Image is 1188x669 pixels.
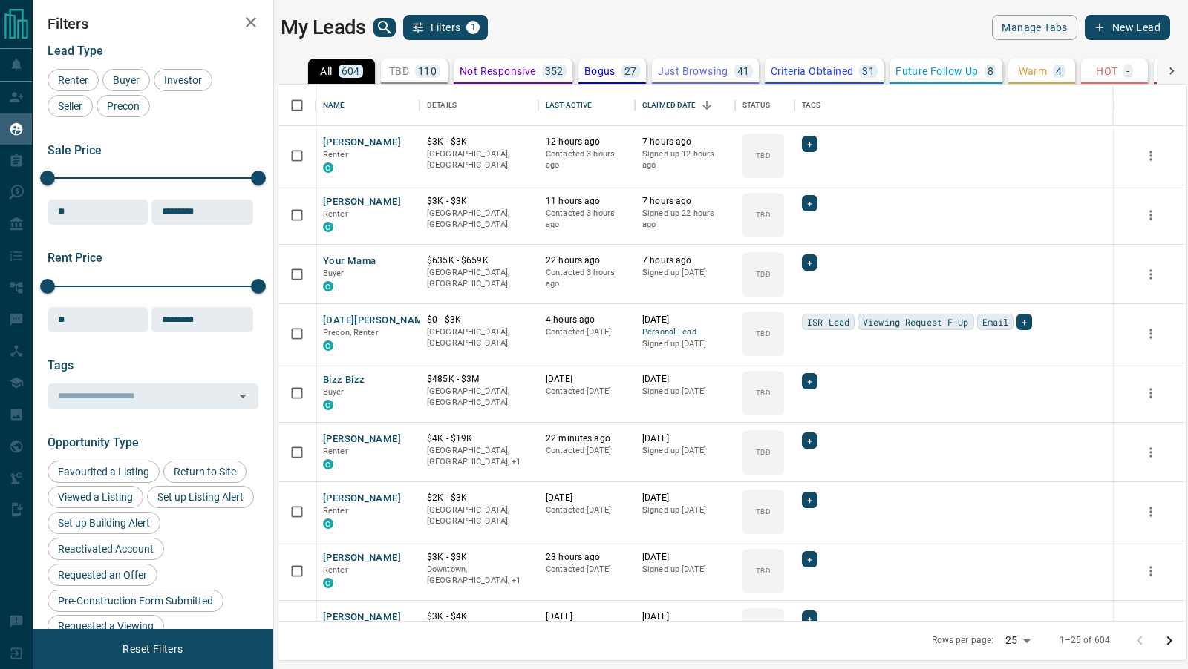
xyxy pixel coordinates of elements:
div: Tags [794,85,1114,126]
div: Return to Site [163,461,247,483]
p: Signed up [DATE] [642,338,728,350]
button: more [1140,382,1162,404]
button: Open [232,386,253,406]
span: Renter [323,209,348,219]
div: Last Active [546,85,592,126]
div: Tags [802,85,821,126]
div: condos.ca [323,281,333,291]
p: Signed up [DATE] [642,445,728,457]
p: TBD [756,328,770,339]
p: TBD [756,268,770,280]
p: [DATE] [642,551,728,564]
p: Contacted [DATE] [546,326,627,338]
p: 11 hours ago [546,195,627,208]
p: [DATE] [546,610,627,623]
button: Go to next page [1155,626,1184,656]
div: Seller [48,95,93,117]
p: $4K - $19K [427,432,531,445]
p: 12 hours ago [546,136,627,148]
p: Signed up [DATE] [642,564,728,576]
p: $3K - $3K [427,195,531,208]
div: Name [323,85,345,126]
span: Renter [323,565,348,575]
p: 22 hours ago [546,254,627,267]
p: $0 - $3K [427,314,531,326]
p: [DATE] [642,610,728,623]
button: [PERSON_NAME] [323,195,401,209]
p: [GEOGRAPHIC_DATA], [GEOGRAPHIC_DATA] [427,267,531,290]
div: + [802,610,817,627]
div: + [802,492,817,508]
button: more [1140,323,1162,345]
span: + [807,611,812,626]
p: 31 [862,66,875,76]
span: Renter [53,74,94,86]
p: 22 minutes ago [546,432,627,445]
div: Set up Listing Alert [147,486,254,508]
p: Contacted 3 hours ago [546,267,627,290]
p: 7 hours ago [642,195,728,208]
div: Viewed a Listing [48,486,143,508]
span: + [807,552,812,567]
span: Precon, Renter [323,328,379,337]
div: Claimed Date [635,85,735,126]
div: + [802,551,817,567]
h2: Filters [48,15,258,33]
p: Contacted [DATE] [546,564,627,576]
p: Signed up [DATE] [642,504,728,516]
button: Sort [696,95,717,116]
div: + [1016,314,1032,330]
button: New Lead [1085,15,1170,40]
span: Buyer [323,268,345,278]
button: more [1140,204,1162,226]
span: Return to Site [169,466,241,478]
span: Renter [323,506,348,515]
p: TBD [389,66,409,76]
span: Tags [48,358,74,372]
p: $485K - $3M [427,373,531,386]
p: HOT [1096,66,1117,76]
button: [PERSON_NAME] [323,432,401,446]
p: 352 [545,66,564,76]
p: $2K - $3K [427,492,531,504]
p: [GEOGRAPHIC_DATA], [GEOGRAPHIC_DATA] [427,208,531,231]
span: + [807,255,812,270]
span: + [807,136,812,151]
div: Name [316,85,420,126]
p: Contacted [DATE] [546,445,627,457]
span: Buyer [108,74,145,86]
button: Bizz Bizz [323,373,365,387]
p: [DATE] [546,373,627,386]
div: Status [735,85,794,126]
p: - [1126,66,1129,76]
button: [PERSON_NAME] [323,610,401,624]
button: Reset Filters [113,636,192,662]
span: Favourited a Listing [53,466,154,478]
button: more [1140,501,1162,523]
p: [DATE] [546,492,627,504]
p: [DATE] [642,314,728,326]
p: Signed up 12 hours ago [642,148,728,171]
div: 25 [999,630,1035,651]
p: Signed up 22 hours ago [642,208,728,231]
p: TBD [756,150,770,161]
span: Renter [323,150,348,159]
p: TBD [756,209,770,220]
p: Warm [1019,66,1048,76]
span: Renter [323,446,348,456]
button: more [1140,441,1162,464]
p: [GEOGRAPHIC_DATA], [GEOGRAPHIC_DATA] [427,148,531,171]
button: more [1140,263,1162,286]
div: condos.ca [323,400,333,410]
p: Bogus [584,66,616,76]
p: $3K - $4K [427,610,531,623]
p: Toronto [427,564,531,587]
div: Claimed Date [642,85,696,126]
p: Contacted 3 hours ago [546,148,627,171]
div: Reactivated Account [48,538,164,560]
span: Requested a Viewing [53,620,159,632]
div: Buyer [102,69,150,91]
div: Favourited a Listing [48,461,160,483]
div: Last Active [538,85,635,126]
h1: My Leads [281,16,366,39]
